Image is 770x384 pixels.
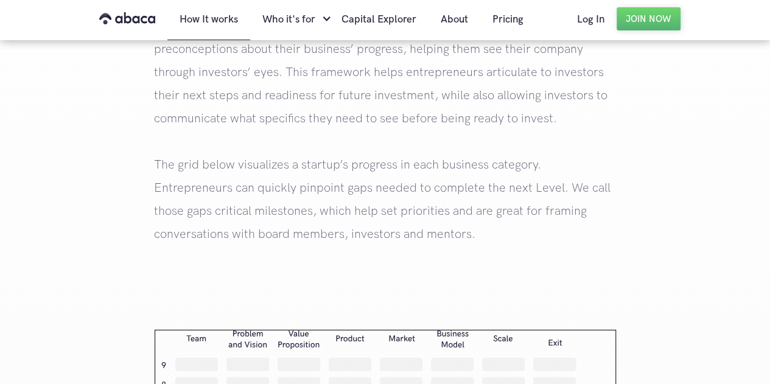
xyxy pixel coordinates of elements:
a: Join Now [617,7,681,30]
